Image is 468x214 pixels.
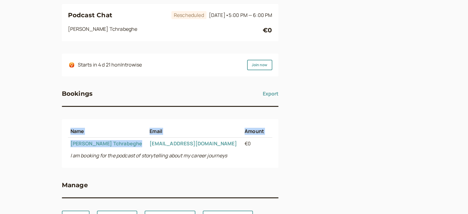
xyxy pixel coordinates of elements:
span: 5:00 PM — 6:00 PM [229,12,272,18]
th: Amount [242,125,267,137]
span: Rescheduled [171,11,206,19]
img: integrations-introwise-icon.png [69,63,74,67]
a: Join now [247,60,272,70]
span: Introwise [121,61,142,68]
a: [PERSON_NAME] Tchrabeghe [70,140,142,147]
div: [PERSON_NAME] Tchrabeghe [68,25,263,35]
button: Export [263,89,278,99]
a: [EMAIL_ADDRESS][DOMAIN_NAME] [150,140,237,147]
div: Starts in 4 d 21 h on [78,61,142,69]
iframe: Chat Widget [437,184,468,214]
th: Email [147,125,242,137]
td: €0 [242,138,267,150]
th: Name [68,125,147,137]
h3: Manage [62,180,88,190]
h3: Podcast Chat [68,10,169,20]
div: €0 [263,25,272,35]
span: • [226,12,229,18]
h3: Bookings [62,89,93,99]
span: [DATE] [209,12,272,18]
i: I am booking for the podcast of storytelling about my career journeys [70,152,227,159]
